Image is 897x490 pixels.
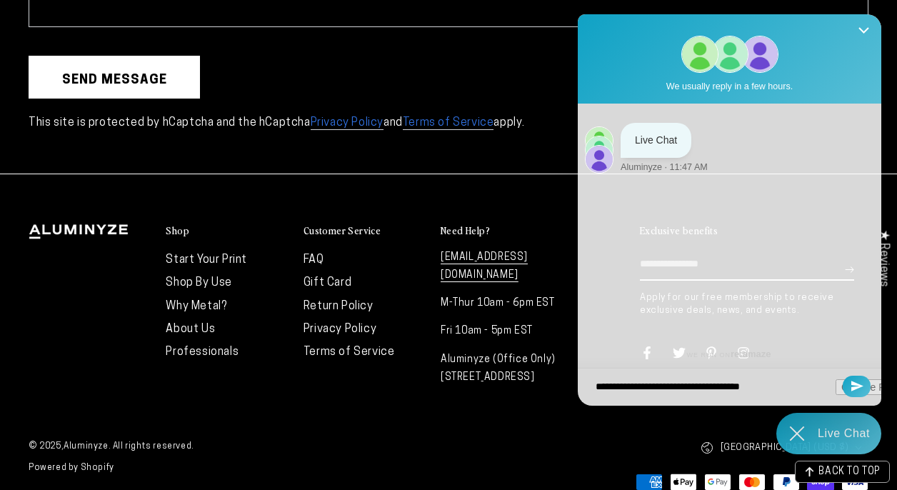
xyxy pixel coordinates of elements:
div: Chat widget toggle [776,413,881,454]
a: Privacy Policy [311,117,384,130]
a: Gift Card [304,277,351,289]
span: [GEOGRAPHIC_DATA] (USD $) [721,439,848,456]
a: Professionals [166,346,239,358]
p: Fri 10am - 5pm EST [441,322,563,340]
a: About Us [166,324,215,335]
button: Send message [29,56,200,99]
summary: Shop [166,224,289,238]
p: M-Thur 10am - 6pm EST [441,294,563,312]
div: Contact Us Directly [818,413,870,454]
iframe: Re:amaze Chat [578,14,881,406]
span: BACK TO TOP [818,467,881,477]
a: Terms of Service [304,346,395,358]
h2: Need Help? [441,224,490,237]
a: Start Your Print [166,254,247,266]
a: [EMAIL_ADDRESS][DOMAIN_NAME] [441,252,528,282]
a: Terms of Service [403,117,494,130]
a: Aluminyze [64,442,108,451]
a: FAQ [304,254,324,266]
a: Privacy Policy [304,324,376,335]
summary: Customer Service [304,224,426,238]
h2: Customer Service [304,224,381,237]
button: Close Shoutbox [850,14,878,49]
a: Why Metal? [166,301,226,312]
a: Return Policy [304,301,374,312]
a: Powered by Shopify [29,464,114,472]
h2: Shop [166,224,189,237]
div: Click to open Judge.me floating reviews tab [870,219,897,298]
p: Aluminyze (Office Only) [STREET_ADDRESS] [441,351,563,386]
a: Shop By Use [166,277,232,289]
small: © 2025, . All rights reserved. [29,436,448,458]
summary: Need Help? [441,224,563,238]
button: [GEOGRAPHIC_DATA] (USD $) [701,432,868,463]
p: This site is protected by hCaptcha and the hCaptcha and apply. [29,113,868,134]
